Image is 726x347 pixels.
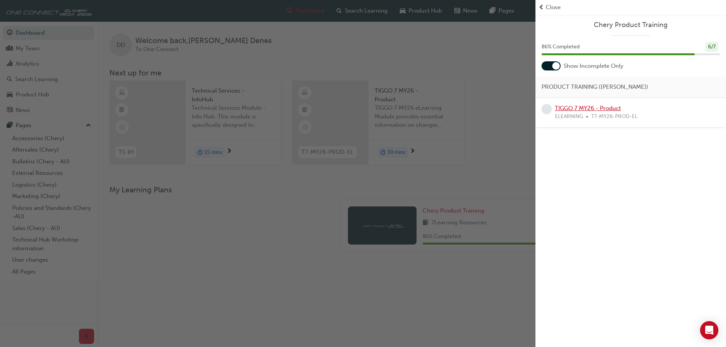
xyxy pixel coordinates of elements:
span: Show Incomplete Only [564,62,623,70]
div: Open Intercom Messenger [700,321,718,339]
span: 86 % Completed [542,43,580,51]
a: Chery Product Training [542,21,720,29]
div: 6 / 7 [705,42,718,52]
button: prev-iconClose [538,3,723,12]
span: Close [546,3,561,12]
span: PRODUCT TRAINING ([PERSON_NAME]) [542,83,648,91]
a: TIGGO 7 MY26 - Product [555,105,621,112]
span: prev-icon [538,3,544,12]
span: learningRecordVerb_NONE-icon [542,104,552,114]
span: ELEARNING [555,112,583,121]
span: T7-MY26-PROD-EL [591,112,638,121]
